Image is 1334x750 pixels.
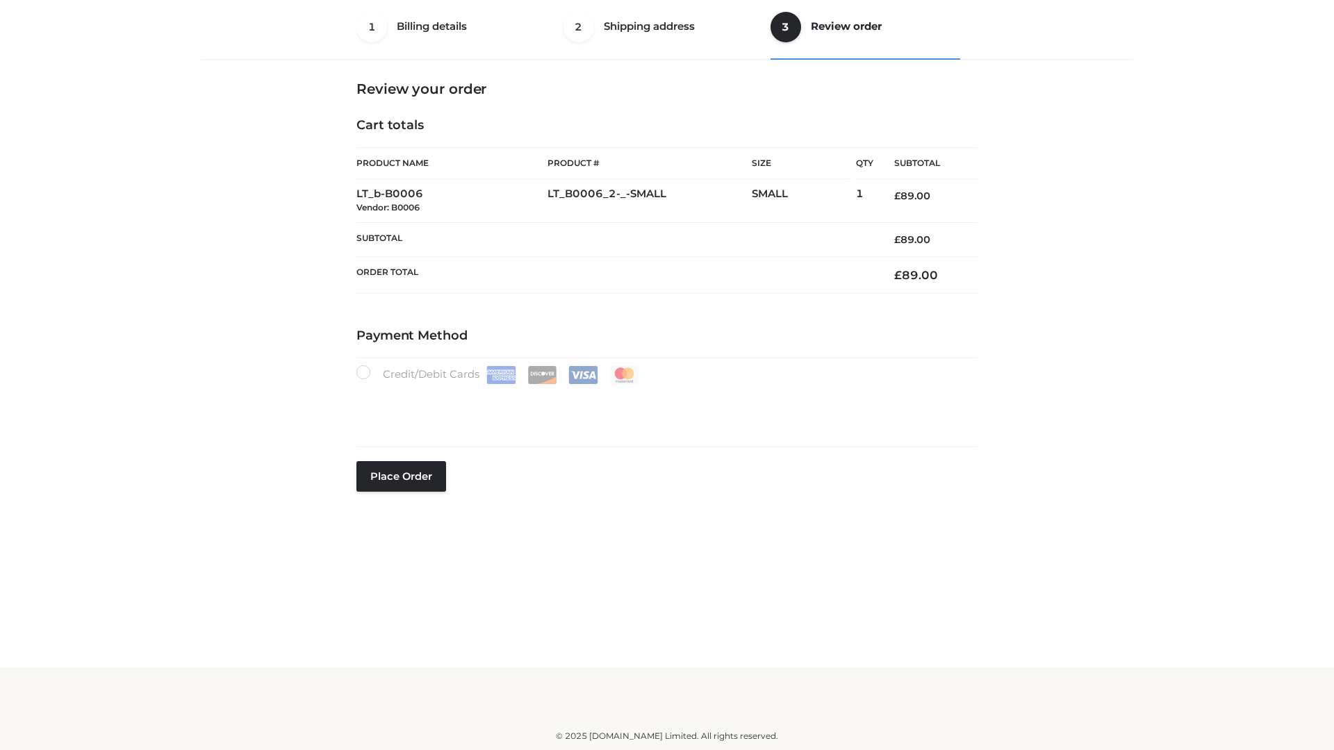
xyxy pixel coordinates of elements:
span: £ [894,233,900,246]
bdi: 89.00 [894,233,930,246]
h4: Payment Method [356,328,978,344]
th: Product Name [356,147,547,179]
img: Amex [486,366,516,384]
th: Order Total [356,257,873,294]
label: Credit/Debit Cards [356,365,641,384]
td: 1 [856,179,873,223]
th: Qty [856,147,873,179]
td: LT_b-B0006 [356,179,547,223]
h3: Review your order [356,81,978,97]
bdi: 89.00 [894,268,938,282]
th: Size [752,148,849,179]
th: Subtotal [873,148,978,179]
th: Product # [547,147,752,179]
iframe: Secure payment input frame [354,381,975,432]
img: Mastercard [609,366,639,384]
button: Place order [356,461,446,492]
img: Visa [568,366,598,384]
span: £ [894,190,900,202]
td: LT_B0006_2-_-SMALL [547,179,752,223]
img: Discover [527,366,557,384]
small: Vendor: B0006 [356,202,420,212]
td: SMALL [752,179,856,223]
th: Subtotal [356,222,873,256]
h4: Cart totals [356,118,978,133]
bdi: 89.00 [894,190,930,202]
span: £ [894,268,902,282]
div: © 2025 [DOMAIN_NAME] Limited. All rights reserved. [206,729,1128,743]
